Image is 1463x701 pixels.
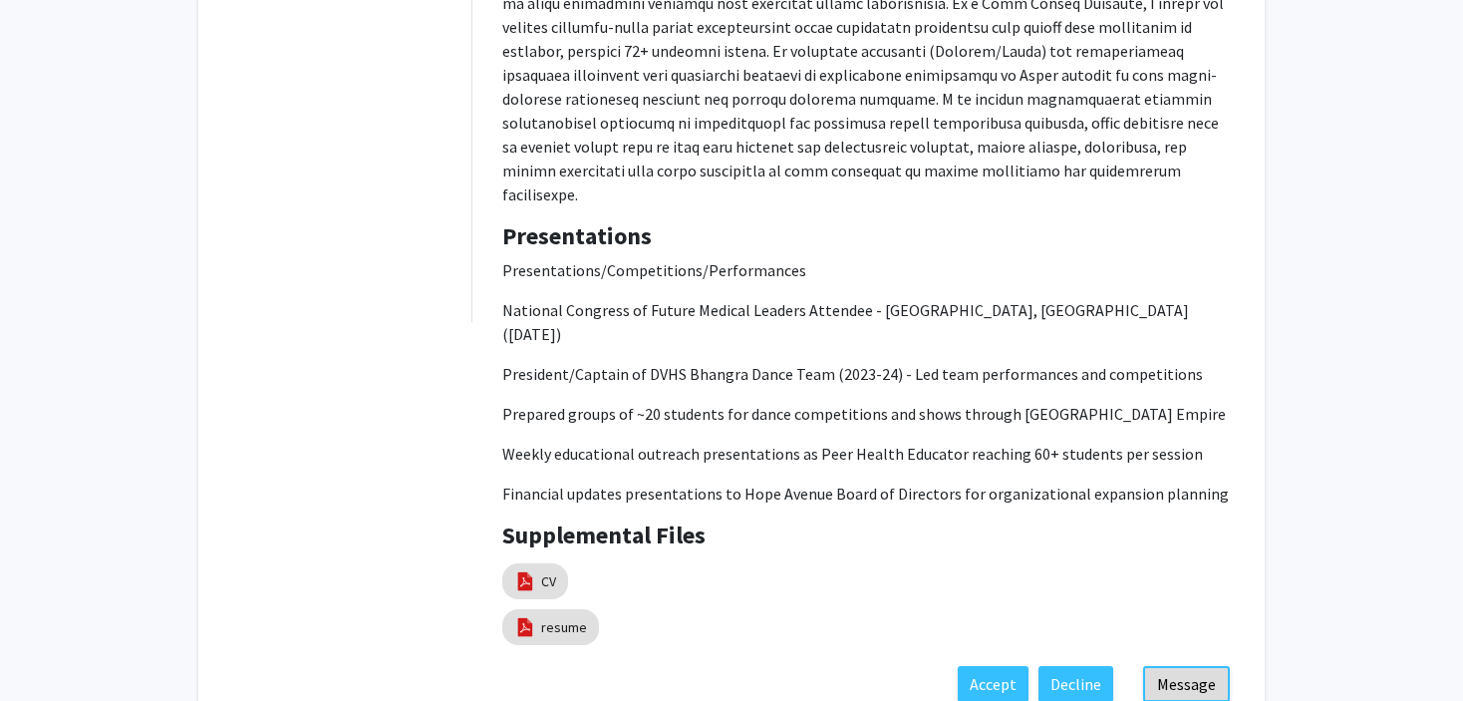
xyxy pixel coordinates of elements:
p: Prepared groups of ~20 students for dance competitions and shows through [GEOGRAPHIC_DATA] Empire [502,402,1235,426]
b: Presentations [502,220,652,251]
img: pdf_icon.png [514,616,536,638]
iframe: Chat [15,611,85,686]
a: CV [541,571,556,592]
a: resume [541,617,587,638]
img: pdf_icon.png [514,570,536,592]
p: President/Captain of DVHS Bhangra Dance Team (2023-24) - Led team performances and competitions [502,362,1235,386]
p: Financial updates presentations to Hope Avenue Board of Directors for organizational expansion pl... [502,482,1235,506]
p: Weekly educational outreach presentations as Peer Health Educator reaching 60+ students per session [502,442,1235,466]
h4: Supplemental Files [502,522,1235,550]
p: Presentations/Competitions/Performances [502,258,1235,282]
p: National Congress of Future Medical Leaders Attendee - [GEOGRAPHIC_DATA], [GEOGRAPHIC_DATA] ([DATE]) [502,298,1235,346]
